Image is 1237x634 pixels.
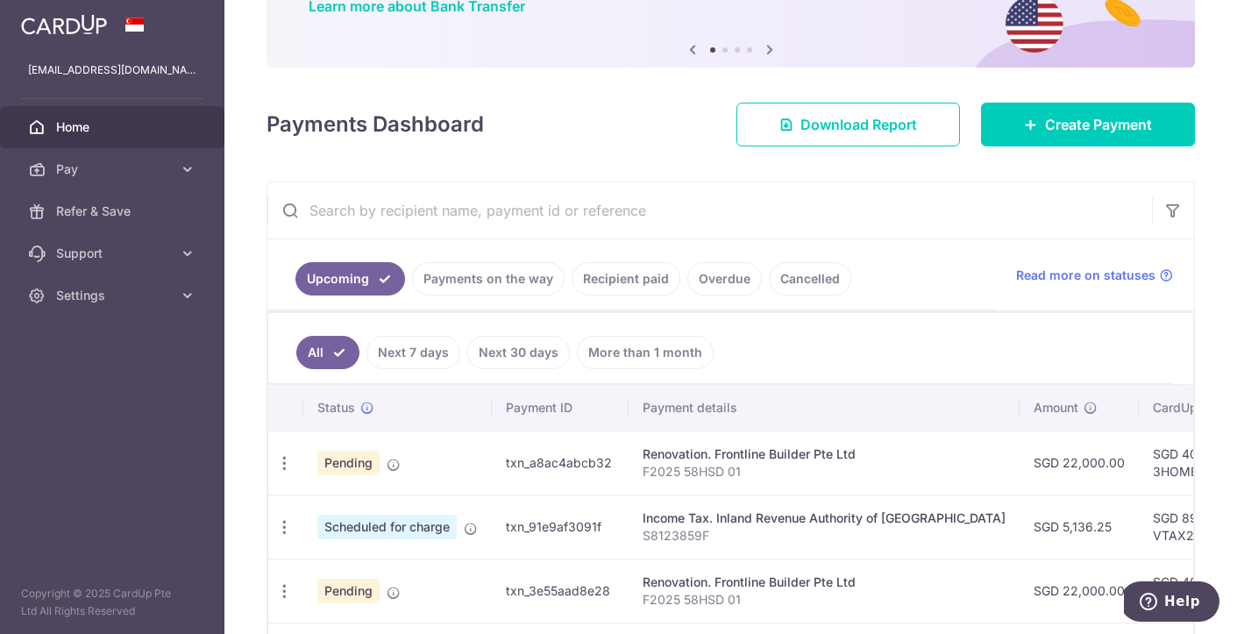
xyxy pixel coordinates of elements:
p: F2025 58HSD 01 [643,591,1006,609]
h4: Payments Dashboard [267,109,484,140]
span: CardUp fee [1153,399,1219,417]
div: Renovation. Frontline Builder Pte Ltd [643,445,1006,463]
iframe: Opens a widget where you can find more information [1124,581,1219,625]
span: Support [56,245,172,262]
td: SGD 22,000.00 [1020,431,1139,495]
a: Upcoming [295,262,405,296]
a: Overdue [687,262,762,296]
a: Create Payment [981,103,1195,146]
th: Payment ID [492,385,629,431]
a: Download Report [736,103,960,146]
span: Pending [317,451,380,475]
a: Recipient paid [572,262,680,296]
p: [EMAIL_ADDRESS][DOMAIN_NAME] [28,61,196,79]
a: Next 7 days [366,336,460,369]
span: Settings [56,287,172,304]
div: Renovation. Frontline Builder Pte Ltd [643,573,1006,591]
span: Refer & Save [56,203,172,220]
td: txn_3e55aad8e28 [492,559,629,623]
span: Read more on statuses [1016,267,1155,284]
span: Scheduled for charge [317,515,457,539]
img: CardUp [21,14,107,35]
span: Download Report [800,114,917,135]
input: Search by recipient name, payment id or reference [267,182,1152,239]
td: txn_91e9af3091f [492,495,629,559]
span: Status [317,399,355,417]
span: Pending [317,579,380,603]
a: Cancelled [769,262,851,296]
span: Amount [1034,399,1078,417]
p: S8123859F [643,527,1006,545]
span: Home [56,118,172,136]
a: All [296,336,359,369]
p: F2025 58HSD 01 [643,463,1006,481]
th: Payment details [629,385,1020,431]
div: Income Tax. Inland Revenue Authority of [GEOGRAPHIC_DATA] [643,509,1006,527]
a: More than 1 month [577,336,714,369]
a: Payments on the way [412,262,565,296]
span: Create Payment [1045,114,1152,135]
td: txn_a8ac4abcb32 [492,431,629,495]
td: SGD 22,000.00 [1020,559,1139,623]
td: SGD 5,136.25 [1020,495,1139,559]
a: Read more on statuses [1016,267,1173,284]
a: Next 30 days [467,336,570,369]
span: Pay [56,160,172,178]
